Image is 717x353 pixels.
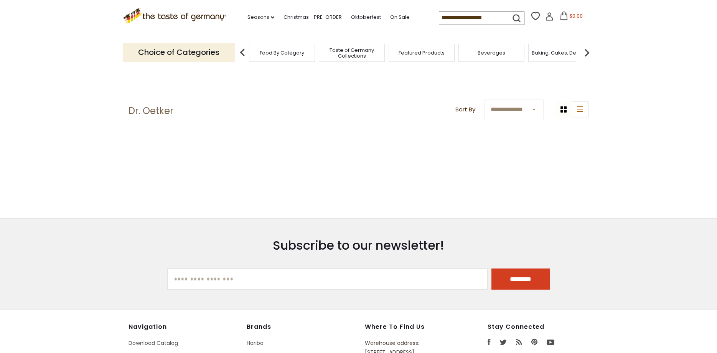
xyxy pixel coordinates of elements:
[321,47,382,59] a: Taste of Germany Collections
[478,50,505,56] a: Beverages
[455,105,476,114] label: Sort By:
[399,50,445,56] a: Featured Products
[247,13,274,22] a: Seasons
[129,105,173,117] h1: Dr. Oetker
[284,13,342,22] a: Christmas - PRE-ORDER
[167,238,550,253] h3: Subscribe to our newsletter!
[247,323,357,331] h4: Brands
[351,13,381,22] a: Oktoberfest
[555,12,588,23] button: $0.00
[129,323,239,331] h4: Navigation
[488,323,589,331] h4: Stay Connected
[260,50,304,56] a: Food By Category
[365,323,452,331] h4: Where to find us
[579,45,595,60] img: next arrow
[123,43,235,62] p: Choice of Categories
[247,339,264,347] a: Haribo
[532,50,591,56] a: Baking, Cakes, Desserts
[129,339,178,347] a: Download Catalog
[235,45,250,60] img: previous arrow
[390,13,410,22] a: On Sale
[570,13,583,19] span: $0.00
